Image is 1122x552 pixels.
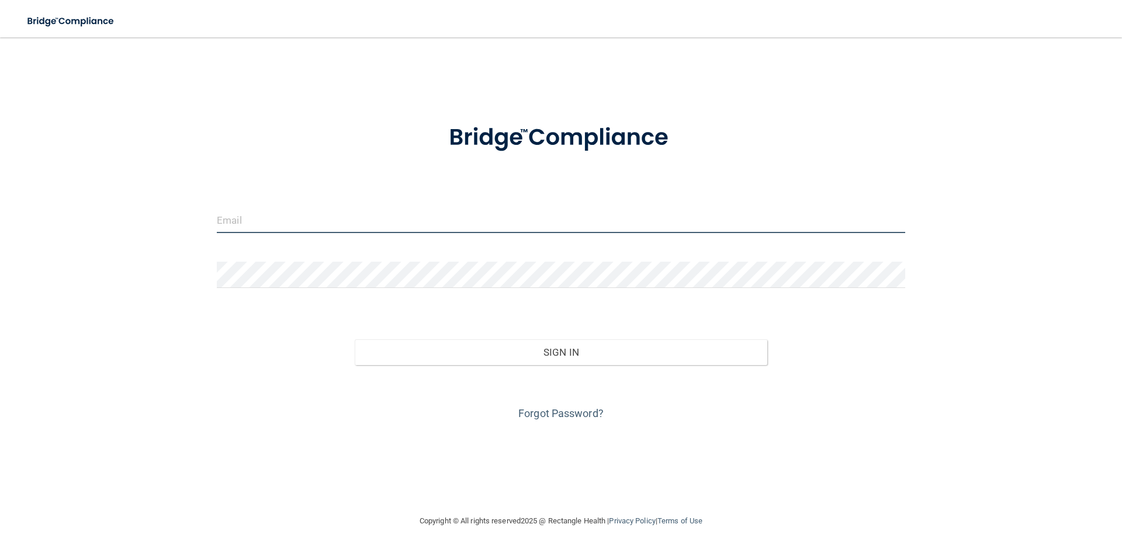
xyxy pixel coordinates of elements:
[657,516,702,525] a: Terms of Use
[609,516,655,525] a: Privacy Policy
[217,207,905,233] input: Email
[355,339,768,365] button: Sign In
[18,9,125,33] img: bridge_compliance_login_screen.278c3ca4.svg
[518,407,604,419] a: Forgot Password?
[348,502,774,540] div: Copyright © All rights reserved 2025 @ Rectangle Health | |
[425,107,697,168] img: bridge_compliance_login_screen.278c3ca4.svg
